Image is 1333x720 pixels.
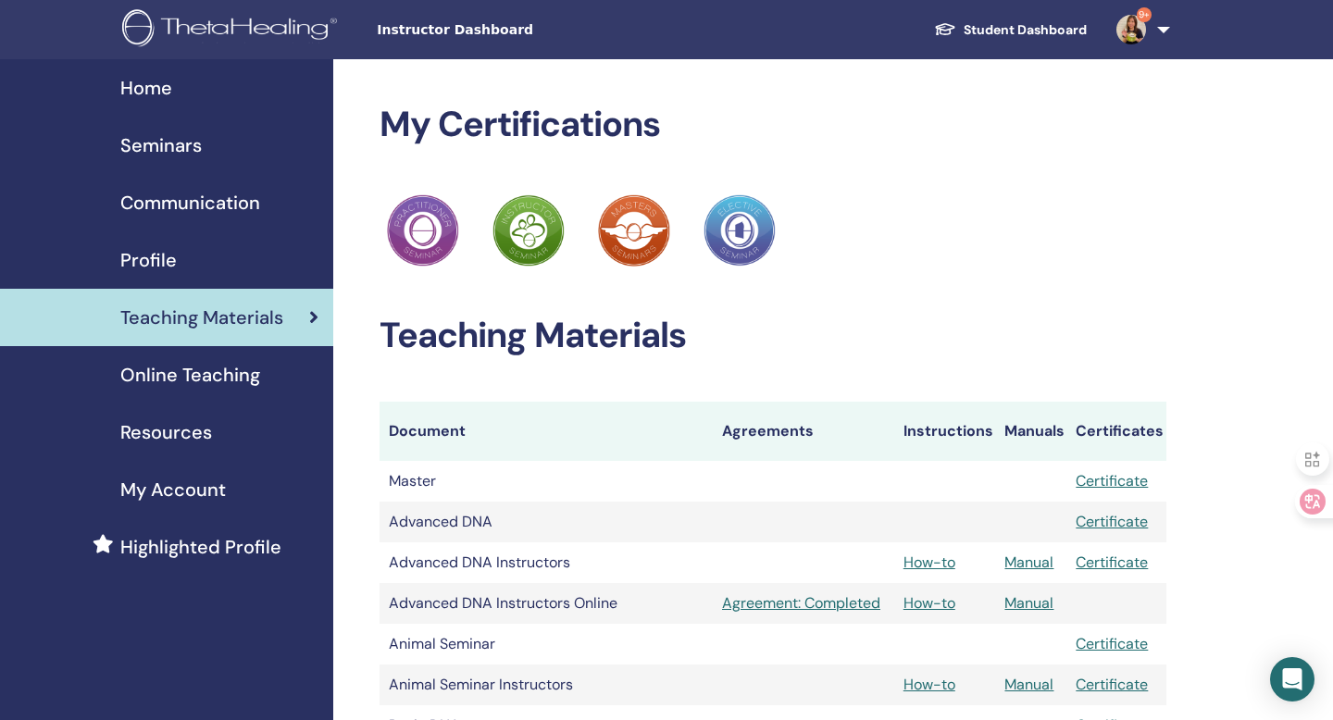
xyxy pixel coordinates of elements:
a: How-to [903,675,955,694]
img: default.jpg [1116,15,1146,44]
h2: My Certifications [380,104,1166,146]
td: Advanced DNA [380,502,713,542]
a: How-to [903,593,955,613]
img: Practitioner [704,194,776,267]
a: Manual [1004,593,1053,613]
a: Certificate [1076,634,1148,653]
div: Open Intercom Messenger [1270,657,1314,701]
td: Animal Seminar [380,624,713,664]
img: logo.png [122,9,343,51]
span: Home [120,74,172,102]
th: Manuals [995,402,1066,461]
span: Seminars [120,131,202,159]
td: Advanced DNA Instructors [380,542,713,583]
a: Certificate [1076,552,1148,572]
a: Certificate [1076,471,1148,490]
span: Communication [120,189,260,217]
span: Highlighted Profile [120,533,281,561]
a: How-to [903,552,955,572]
span: 9+ [1137,7,1152,22]
span: Resources [120,418,212,446]
td: Advanced DNA Instructors Online [380,583,713,624]
td: Animal Seminar Instructors [380,664,713,705]
th: Agreements [713,402,894,461]
a: Manual [1004,675,1053,694]
th: Instructions [894,402,996,461]
span: My Account [120,476,226,503]
a: Manual [1004,552,1053,572]
td: Master [380,461,713,502]
img: Practitioner [387,194,459,267]
span: Online Teaching [120,361,260,389]
span: Profile [120,246,177,274]
a: Certificate [1076,675,1148,694]
img: Practitioner [598,194,670,267]
a: Agreement: Completed [722,592,885,614]
span: Teaching Materials [120,304,283,331]
th: Certificates [1066,402,1166,461]
img: Practitioner [492,194,565,267]
img: graduation-cap-white.svg [934,21,956,37]
th: Document [380,402,713,461]
a: Student Dashboard [919,13,1102,47]
span: Instructor Dashboard [377,20,654,40]
a: Certificate [1076,512,1148,531]
h2: Teaching Materials [380,315,1166,357]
